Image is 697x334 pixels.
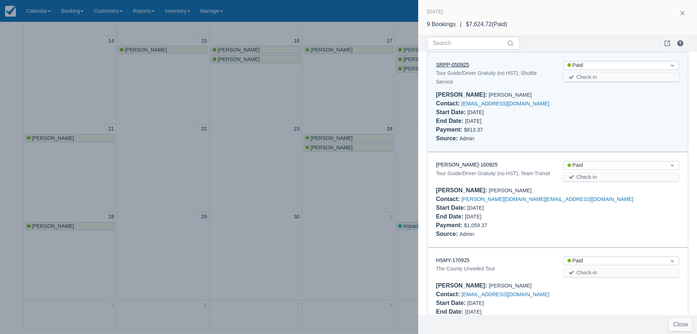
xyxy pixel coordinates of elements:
[436,282,489,289] div: [PERSON_NAME] :
[436,92,489,98] div: [PERSON_NAME] :
[436,169,552,178] div: Tour Guide/Driver Gratuity (no HST), Team Transit
[456,20,466,29] div: |
[563,173,679,181] button: Check-in
[436,300,467,306] div: Start Date :
[669,257,676,265] span: Dropdown icon
[436,213,465,220] div: End Date :
[436,69,552,86] div: Tour Guide/Driver Gratuity (no HST), Shuttle Service
[436,264,552,273] div: The County Unveiled Tour
[436,100,461,106] div: Contact :
[436,90,679,99] div: [PERSON_NAME]
[436,186,679,195] div: [PERSON_NAME]
[436,307,552,316] div: [DATE]
[461,101,549,106] a: [EMAIL_ADDRESS][DOMAIN_NAME]
[436,109,467,115] div: Start Date :
[669,318,693,331] button: Close
[669,162,676,169] span: Dropdown icon
[427,20,456,29] div: 9 Bookings
[466,20,507,29] div: $7,624.72 ( Paid )
[436,222,464,228] div: Payment :
[436,196,461,202] div: Contact :
[461,196,633,202] a: [PERSON_NAME][DOMAIN_NAME][EMAIL_ADDRESS][DOMAIN_NAME]
[436,281,679,290] div: [PERSON_NAME]
[436,126,464,133] div: Payment :
[436,108,552,117] div: [DATE]
[436,62,469,68] a: SRPP-050925
[461,291,549,297] a: [EMAIL_ADDRESS][DOMAIN_NAME]
[436,125,679,134] div: $813.37
[427,7,443,16] div: [DATE]
[436,230,679,238] div: Admin
[436,299,552,307] div: [DATE]
[436,205,467,211] div: Start Date :
[433,37,505,50] input: Search
[436,162,498,168] a: [PERSON_NAME]-160925
[436,204,552,212] div: [DATE]
[567,161,662,169] div: Paid
[436,187,489,193] div: [PERSON_NAME] :
[567,257,662,265] div: Paid
[436,117,552,125] div: [DATE]
[436,221,679,230] div: $1,059.37
[436,134,679,143] div: Admin
[436,309,465,315] div: End Date :
[436,231,460,237] div: Source :
[563,73,679,81] button: Check-in
[436,118,465,124] div: End Date :
[436,212,552,221] div: [DATE]
[436,257,469,263] a: HSMY-170925
[436,135,460,141] div: Source :
[436,291,461,297] div: Contact :
[669,62,676,69] span: Dropdown icon
[563,268,679,277] button: Check-in
[567,61,662,69] div: Paid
